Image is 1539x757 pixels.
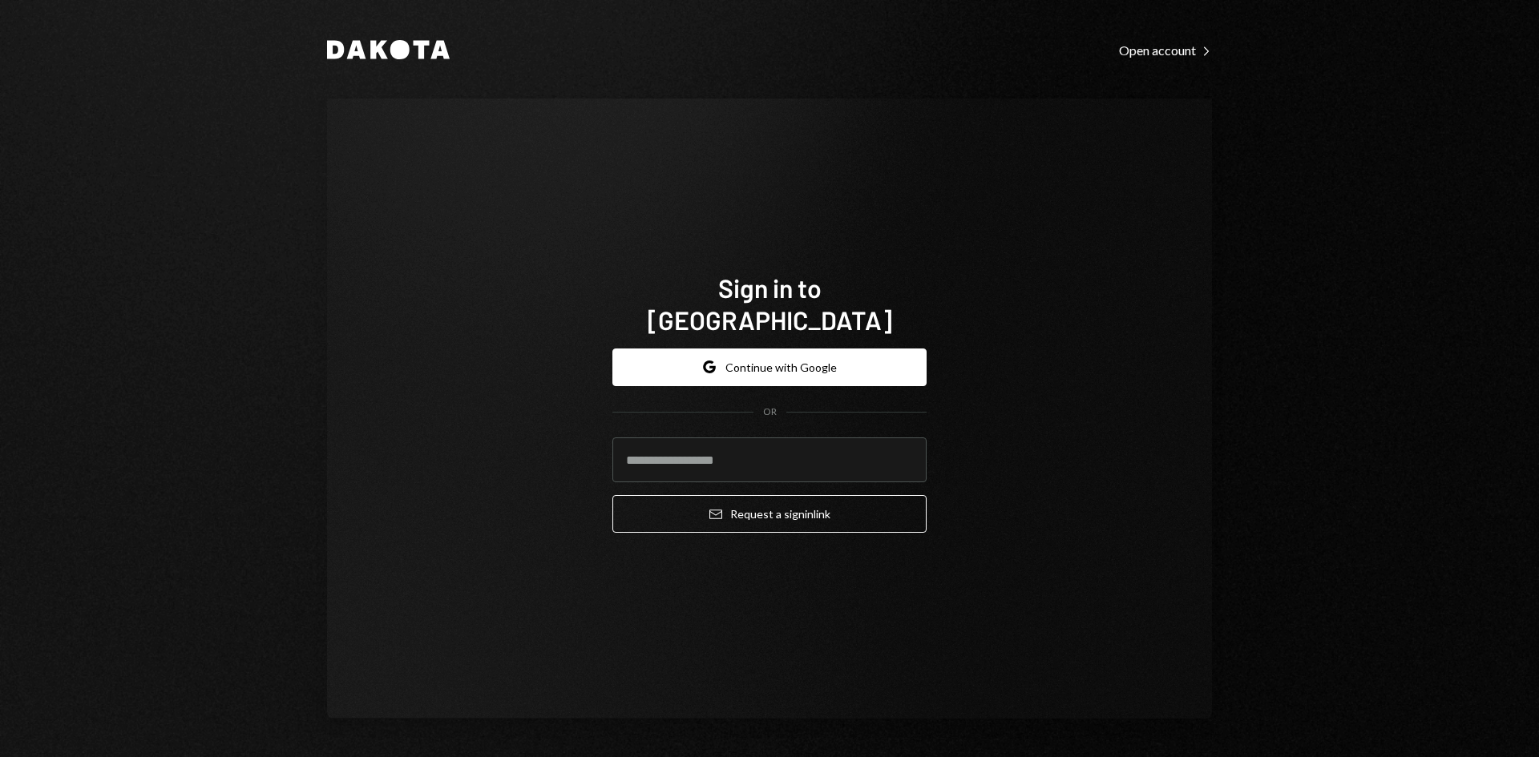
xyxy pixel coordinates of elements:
a: Open account [1119,41,1212,58]
h1: Sign in to [GEOGRAPHIC_DATA] [612,272,927,336]
div: OR [763,405,777,419]
div: Open account [1119,42,1212,58]
button: Continue with Google [612,348,927,386]
button: Request a signinlink [612,495,927,533]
